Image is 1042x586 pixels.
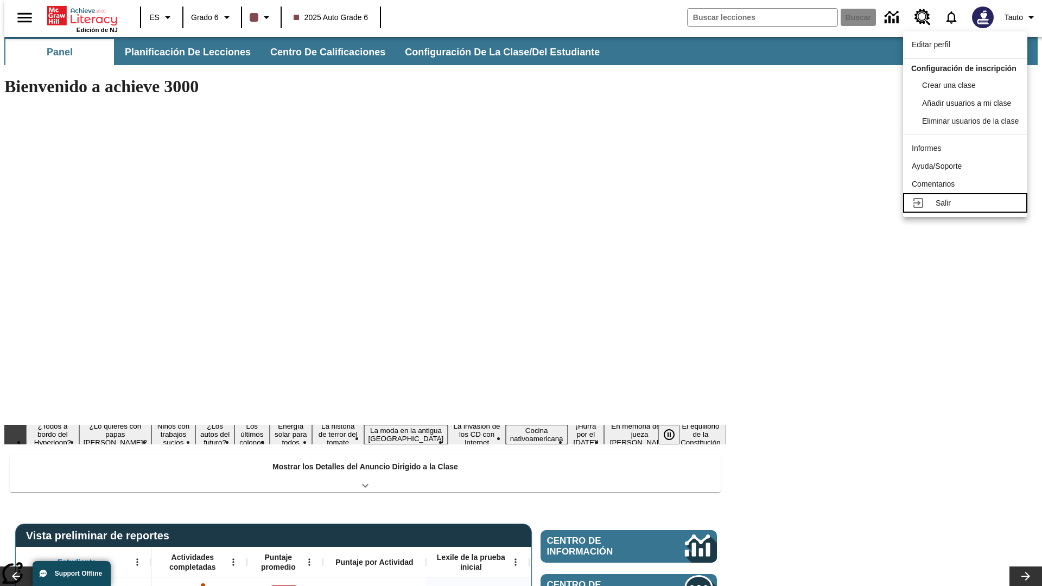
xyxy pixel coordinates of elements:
[922,117,1019,125] span: Eliminar usuarios de la clase
[912,144,941,152] span: Informes
[912,162,962,170] span: Ayuda/Soporte
[912,180,955,188] span: Comentarios
[936,199,951,207] span: Salir
[922,99,1011,107] span: Añadir usuarios a mi clase
[922,81,976,90] span: Crear una clase
[912,40,950,49] span: Editar perfil
[911,64,1016,73] span: Configuración de inscripción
